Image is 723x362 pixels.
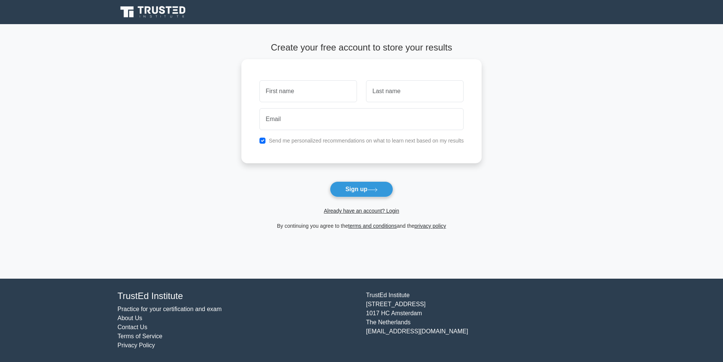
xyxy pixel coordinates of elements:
a: terms and conditions [348,223,397,229]
div: By continuing you agree to the and the [237,221,487,230]
input: Email [259,108,464,130]
a: About Us [117,315,142,321]
a: privacy policy [415,223,446,229]
a: Privacy Policy [117,342,155,348]
button: Sign up [330,181,393,197]
a: Contact Us [117,324,147,330]
a: Already have an account? Login [324,208,399,214]
a: Terms of Service [117,333,162,339]
h4: Create your free account to store your results [241,42,482,53]
input: Last name [366,80,464,102]
h4: TrustEd Institute [117,291,357,302]
label: Send me personalized recommendations on what to learn next based on my results [269,138,464,144]
input: First name [259,80,357,102]
a: Practice for your certification and exam [117,306,222,312]
div: TrustEd Institute [STREET_ADDRESS] 1017 HC Amsterdam The Netherlands [EMAIL_ADDRESS][DOMAIN_NAME] [361,291,610,350]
